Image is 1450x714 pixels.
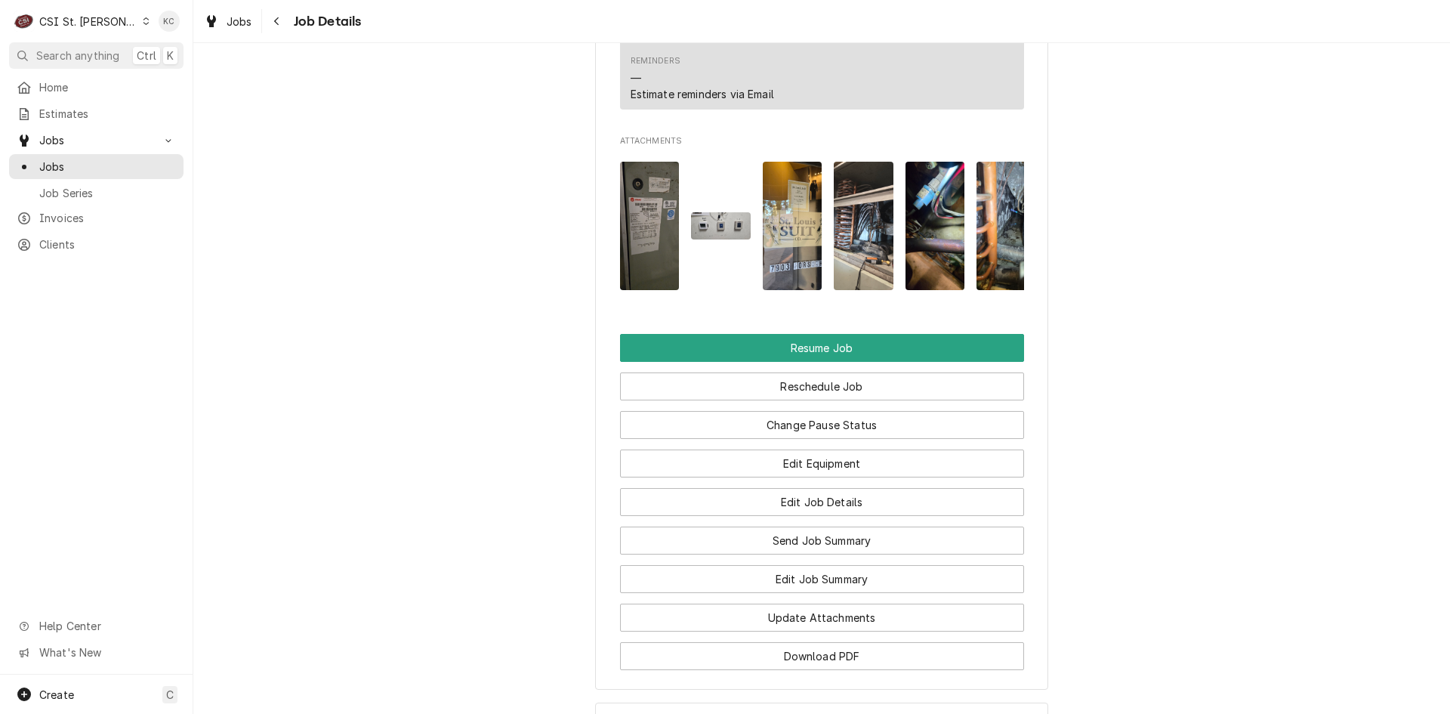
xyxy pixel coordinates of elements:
[620,527,1024,555] button: Send Job Summary
[166,687,174,703] span: C
[9,101,184,126] a: Estimates
[9,181,184,206] a: Job Series
[620,604,1024,632] button: Update Attachments
[620,372,1024,400] button: Reschedule Job
[39,132,153,148] span: Jobs
[265,9,289,33] button: Navigate back
[39,644,174,660] span: What's New
[9,614,184,638] a: Go to Help Center
[36,48,119,63] span: Search anything
[14,11,35,32] div: CSI St. Louis's Avatar
[39,210,176,226] span: Invoices
[631,55,680,67] div: Reminders
[620,411,1024,439] button: Change Pause Status
[631,86,774,102] div: Estimate reminders via Email
[39,618,174,634] span: Help Center
[620,162,680,290] img: fvgdpxtSDqCI9zTDcB1U
[620,555,1024,593] div: Button Group Row
[9,128,184,153] a: Go to Jobs
[620,478,1024,516] div: Button Group Row
[159,11,180,32] div: KC
[620,632,1024,670] div: Button Group Row
[620,488,1024,516] button: Edit Job Details
[39,159,176,175] span: Jobs
[976,162,1036,290] img: Rciyygt2ROSSGyX7ikZY
[167,48,174,63] span: K
[14,11,35,32] div: C
[159,11,180,32] div: Kelly Christen's Avatar
[227,14,252,29] span: Jobs
[9,640,184,665] a: Go to What's New
[39,688,74,701] span: Create
[620,450,1024,478] button: Edit Equipment
[39,106,176,122] span: Estimates
[9,154,184,179] a: Jobs
[620,439,1024,478] div: Button Group Row
[620,334,1024,670] div: Button Group
[620,334,1024,362] div: Button Group Row
[620,150,1024,302] span: Attachments
[620,642,1024,670] button: Download PDF
[620,565,1024,593] button: Edit Job Summary
[9,75,184,100] a: Home
[9,206,184,230] a: Invoices
[631,70,641,86] div: —
[39,185,176,201] span: Job Series
[620,593,1024,632] div: Button Group Row
[620,362,1024,400] div: Button Group Row
[905,162,965,290] img: WdTEvg2jQES6cFRdHSw7
[289,11,362,32] span: Job Details
[39,79,176,95] span: Home
[137,48,156,63] span: Ctrl
[9,232,184,257] a: Clients
[39,236,176,252] span: Clients
[198,9,258,34] a: Jobs
[691,212,751,240] img: M4iXqAdlQJivuBHLXN1N
[631,55,774,101] div: Reminders
[620,516,1024,555] div: Button Group Row
[9,42,184,69] button: Search anythingCtrlK
[834,162,893,290] img: 0nU98DYgS8a1TNoJqxQB
[620,334,1024,362] button: Resume Job
[763,162,822,290] img: aG6ltjUxQ5ndcwM7XZ8w
[620,135,1024,147] span: Attachments
[620,400,1024,439] div: Button Group Row
[620,135,1024,303] div: Attachments
[39,14,137,29] div: CSI St. [PERSON_NAME]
